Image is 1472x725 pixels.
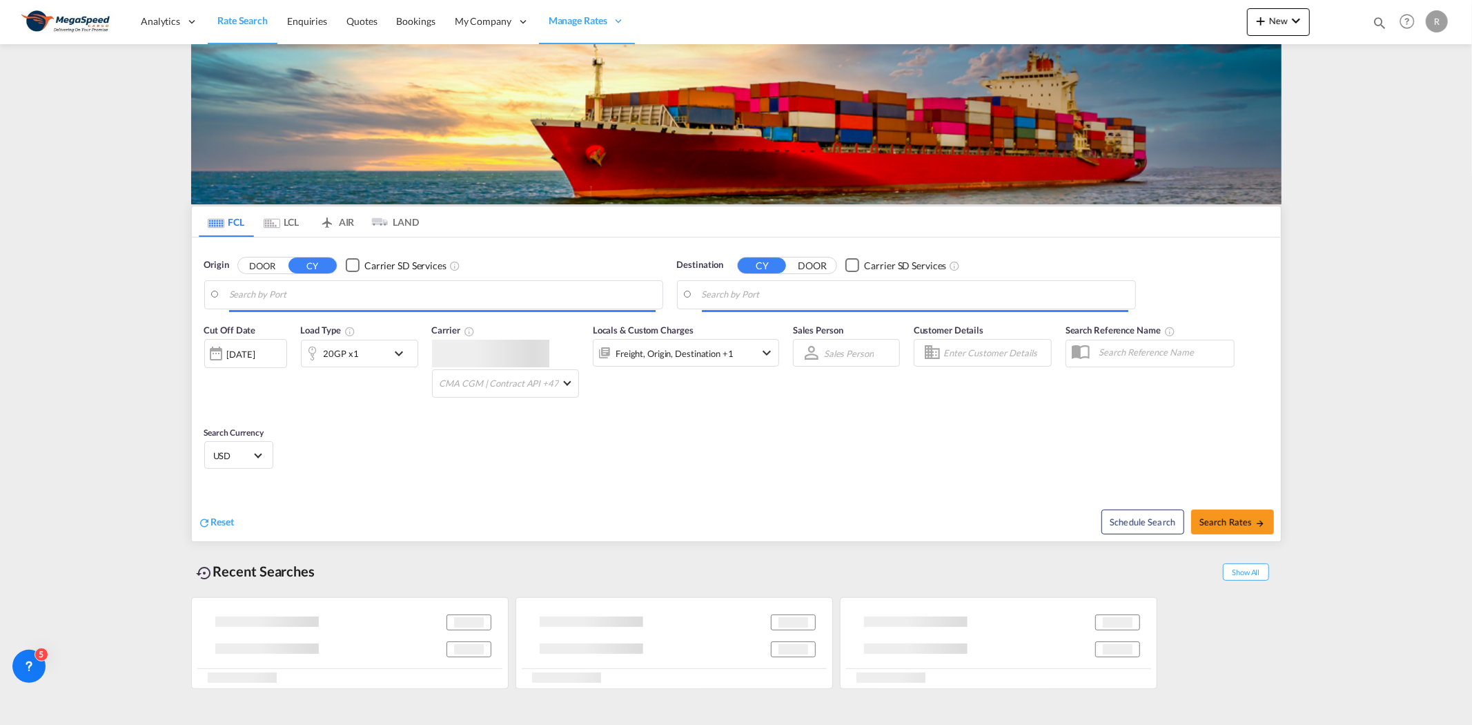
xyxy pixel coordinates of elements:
[191,44,1282,204] img: LCL+%26+FCL+BACKGROUND.png
[227,348,255,360] div: [DATE]
[914,325,983,336] span: Customer Details
[217,14,268,26] span: Rate Search
[364,206,420,237] md-tab-item: LAND
[1255,519,1265,528] md-icon: icon-arrow-right
[864,259,946,273] div: Carrier SD Services
[823,343,875,363] md-select: Sales Person
[616,344,734,363] div: Freight Origin Destination Factory Stuffing
[593,339,779,367] div: Freight Origin Destination Factory Stuffingicon-chevron-down
[593,325,694,336] span: Locals & Custom Charges
[346,15,377,27] span: Quotes
[324,344,359,363] div: 20GP x1
[229,284,656,305] input: Search by Port
[1223,563,1268,581] span: Show All
[254,206,309,237] md-tab-item: LCL
[204,325,256,336] span: Cut Off Date
[213,449,252,462] span: USD
[364,259,446,273] div: Carrier SD Services
[199,206,420,237] md-pagination-wrapper: Use the left and right arrow keys to navigate between tabs
[199,515,235,530] div: icon-refreshReset
[1426,10,1448,32] div: R
[845,258,946,273] md-checkbox: Checkbox No Ink
[197,565,213,581] md-icon: icon-backup-restore
[1191,510,1274,534] button: Search Ratesicon-arrow-right
[702,284,1128,305] input: Search by Port
[199,516,211,529] md-icon: icon-refresh
[309,206,364,237] md-tab-item: AIR
[677,258,724,272] span: Destination
[141,14,180,28] span: Analytics
[288,258,337,273] button: CY
[204,367,215,385] md-datepicker: Select
[1253,15,1304,26] span: New
[1101,510,1184,534] button: Note: By default Schedule search will only considerorigin ports, destination ports and cut off da...
[1395,10,1419,33] span: Help
[204,427,264,438] span: Search Currency
[455,14,511,28] span: My Company
[192,238,1281,541] div: Origin DOOR CY Checkbox No InkUnchecked: Search for CY (Container Yard) services for all selected...
[1164,326,1175,337] md-icon: Your search will be saved by the below given name
[1199,516,1266,528] span: Search Rates
[21,6,114,37] img: ad002ba0aea611eda5429768204679d3.JPG
[346,258,446,273] md-checkbox: Checkbox No Ink
[1247,8,1310,36] button: icon-plus 400-fgNewicon-chevron-down
[344,326,355,337] md-icon: icon-information-outline
[1395,10,1426,35] div: Help
[1288,12,1304,29] md-icon: icon-chevron-down
[204,339,287,368] div: [DATE]
[1253,12,1269,29] md-icon: icon-plus 400-fg
[397,15,435,27] span: Bookings
[191,556,321,587] div: Recent Searches
[391,345,414,362] md-icon: icon-chevron-down
[449,260,460,271] md-icon: Unchecked: Search for CY (Container Yard) services for all selected carriers.Checked : Search for...
[943,342,1047,363] input: Enter Customer Details
[301,340,418,367] div: 20GP x1icon-chevron-down
[793,325,843,336] span: Sales Person
[319,214,335,224] md-icon: icon-airplane
[204,258,229,272] span: Origin
[738,258,786,273] button: CY
[301,325,355,336] span: Load Type
[464,326,475,337] md-icon: The selected Trucker/Carrierwill be displayed in the rate results If the rates are from another f...
[758,345,775,361] md-icon: icon-chevron-down
[287,15,327,27] span: Enquiries
[212,445,266,465] md-select: Select Currency: $ USDUnited States Dollar
[549,14,607,28] span: Manage Rates
[1092,342,1234,362] input: Search Reference Name
[1372,15,1387,36] div: icon-magnify
[432,325,475,336] span: Carrier
[199,206,254,237] md-tab-item: FCL
[238,258,286,273] button: DOOR
[788,258,836,273] button: DOOR
[949,260,960,271] md-icon: Unchecked: Search for CY (Container Yard) services for all selected carriers.Checked : Search for...
[1066,325,1175,336] span: Search Reference Name
[211,516,235,528] span: Reset
[1372,15,1387,30] md-icon: icon-magnify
